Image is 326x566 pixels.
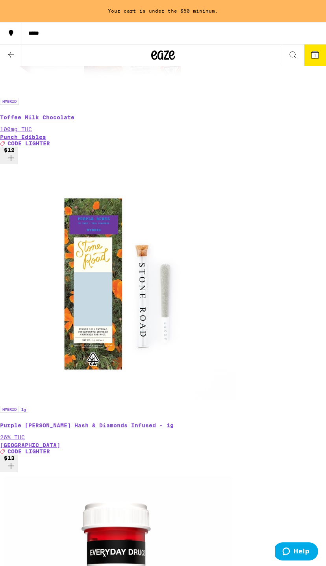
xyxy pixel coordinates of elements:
iframe: Opens a widget where you can find more information [275,542,318,562]
span: CODE LIGHTER [7,140,50,147]
span: CODE LIGHTER [7,448,50,455]
span: $12 [4,147,15,153]
span: $13 [4,455,15,461]
span: 1 [314,53,316,58]
button: 1 [304,45,326,66]
p: 1g [19,406,28,413]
